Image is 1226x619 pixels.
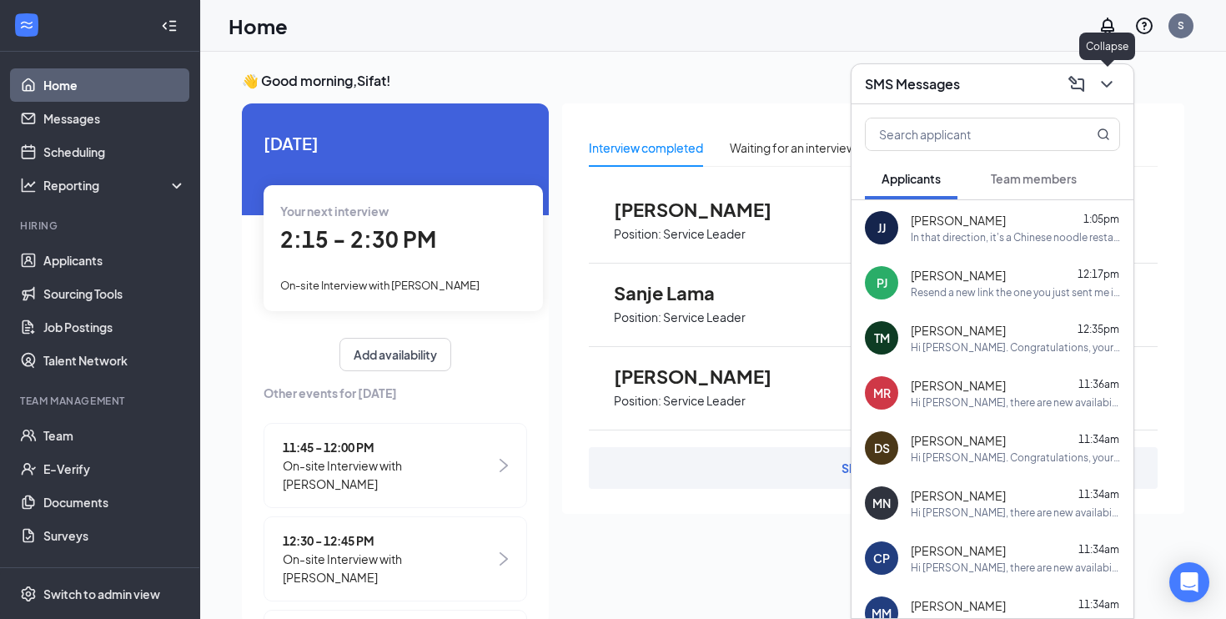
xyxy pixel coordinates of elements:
[874,330,890,346] div: TM
[283,531,495,550] span: 12:30 - 12:45 PM
[614,282,797,304] span: Sanje Lama
[43,486,186,519] a: Documents
[1178,18,1184,33] div: S
[614,199,797,220] span: [PERSON_NAME]
[730,138,856,157] div: Waiting for an interview
[911,267,1006,284] span: [PERSON_NAME]
[1083,213,1119,225] span: 1:05pm
[1078,378,1119,390] span: 11:36am
[1078,433,1119,445] span: 11:34am
[614,365,797,387] span: [PERSON_NAME]
[43,310,186,344] a: Job Postings
[1097,74,1117,94] svg: ChevronDown
[911,377,1006,394] span: [PERSON_NAME]
[911,212,1006,229] span: [PERSON_NAME]
[663,309,746,325] p: Service Leader
[43,244,186,277] a: Applicants
[43,452,186,486] a: E-Verify
[1078,488,1119,501] span: 11:34am
[614,393,661,409] p: Position:
[264,384,527,402] span: Other events for [DATE]
[877,219,886,236] div: JJ
[43,177,187,194] div: Reporting
[18,17,35,33] svg: WorkstreamLogo
[43,344,186,377] a: Talent Network
[614,309,661,325] p: Position:
[872,495,891,511] div: MN
[1063,71,1090,98] button: ComposeMessage
[43,277,186,310] a: Sourcing Tools
[264,130,527,156] span: [DATE]
[43,135,186,169] a: Scheduling
[874,440,890,456] div: DS
[280,225,436,253] span: 2:15 - 2:30 PM
[1078,543,1119,556] span: 11:34am
[1078,598,1119,611] span: 11:34am
[1098,16,1118,36] svg: Notifications
[1169,562,1209,602] div: Open Intercom Messenger
[43,102,186,135] a: Messages
[911,561,1120,575] div: Hi [PERSON_NAME], there are new availabilities for an interview. This is a reminder to schedule y...
[911,450,1120,465] div: Hi [PERSON_NAME]. Congratulations, your meeting with VIVIBOWL for Cashier at [STREET_ADDRESS][US_...
[20,177,37,194] svg: Analysis
[911,487,1006,504] span: [PERSON_NAME]
[283,456,495,493] span: On-site Interview with [PERSON_NAME]
[242,72,1184,90] h3: 👋 Good morning, Sifat !
[1134,16,1154,36] svg: QuestionInfo
[280,204,389,219] span: Your next interview
[161,18,178,34] svg: Collapse
[43,419,186,452] a: Team
[882,171,941,186] span: Applicants
[43,586,160,602] div: Switch to admin view
[911,395,1120,410] div: Hi [PERSON_NAME], there are new availabilities for an interview. This is a reminder to schedule y...
[842,460,905,476] div: Show more
[877,274,887,291] div: PJ
[911,340,1120,355] div: Hi [PERSON_NAME]. Congratulations, your meeting with VIVIBOWL for Cashier at [STREET_ADDRESS][US_...
[911,230,1120,244] div: In that direction, it's a Chinese noodle restaurant.
[911,542,1006,559] span: [PERSON_NAME]
[911,432,1006,449] span: [PERSON_NAME]
[873,550,890,566] div: CP
[1097,128,1110,141] svg: MagnifyingGlass
[1067,74,1087,94] svg: ComposeMessage
[589,138,703,157] div: Interview completed
[339,338,451,371] button: Add availability
[911,285,1120,299] div: Resend a new link the one you just sent me is not working
[43,519,186,552] a: Surveys
[229,12,288,40] h1: Home
[663,393,746,409] p: Service Leader
[1078,268,1119,280] span: 12:17pm
[991,171,1077,186] span: Team members
[911,322,1006,339] span: [PERSON_NAME]
[911,597,1006,614] span: [PERSON_NAME]
[43,68,186,102] a: Home
[280,279,480,292] span: On-site Interview with [PERSON_NAME]
[1079,33,1135,60] div: Collapse
[865,75,960,93] h3: SMS Messages
[283,438,495,456] span: 11:45 - 12:00 PM
[663,226,746,242] p: Service Leader
[20,586,37,602] svg: Settings
[283,550,495,586] span: On-site Interview with [PERSON_NAME]
[20,219,183,233] div: Hiring
[1093,71,1120,98] button: ChevronDown
[614,226,661,242] p: Position:
[20,394,183,408] div: Team Management
[1078,323,1119,335] span: 12:35pm
[911,506,1120,520] div: Hi [PERSON_NAME], there are new availabilities for an interview. This is a reminder to schedule y...
[866,118,1063,150] input: Search applicant
[873,385,891,401] div: MR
